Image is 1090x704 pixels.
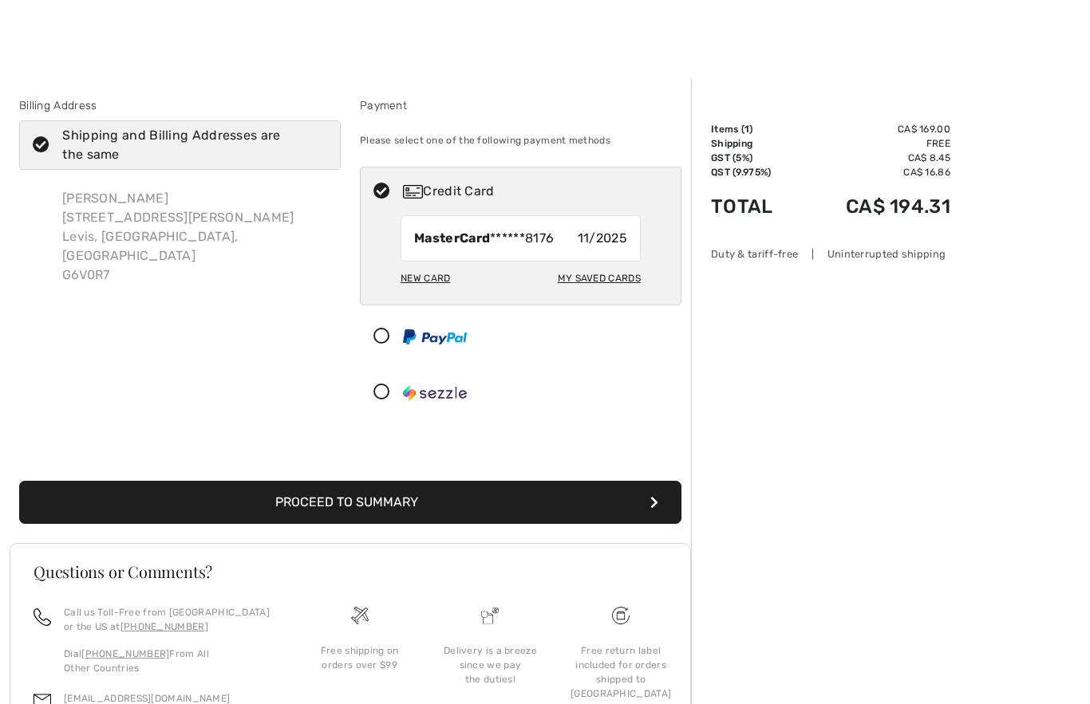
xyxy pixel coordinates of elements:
[19,97,341,114] div: Billing Address
[64,693,230,704] a: [EMAIL_ADDRESS][DOMAIN_NAME]
[414,230,490,246] strong: MasterCard
[403,329,467,344] img: PayPal
[612,607,630,624] img: Free shipping on orders over $99
[81,648,169,659] a: [PHONE_NUMBER]
[800,179,951,234] td: CA$ 194.31
[800,122,951,136] td: CA$ 169.00
[401,265,450,292] div: New Card
[711,122,800,136] td: Items ( )
[800,151,951,165] td: CA$ 8.45
[360,97,681,114] div: Payment
[711,151,800,165] td: GST (5%)
[711,246,950,262] div: Duty & tariff-free | Uninterrupted shipping
[438,643,543,686] div: Delivery is a breeze since we pay the duties!
[403,385,467,401] img: Sezzle
[360,120,681,160] div: Please select one of the following payment methods
[62,126,317,164] div: Shipping and Billing Addresses are the same
[800,165,951,179] td: CA$ 16.86
[481,607,499,624] img: Delivery is a breeze since we pay the duties!
[34,608,51,626] img: call
[711,165,800,179] td: QST (9.975%)
[578,229,627,248] span: 11/2025
[711,179,800,234] td: Total
[307,643,413,672] div: Free shipping on orders over $99
[19,481,681,524] button: Proceed to Summary
[49,176,341,297] div: [PERSON_NAME] [STREET_ADDRESS][PERSON_NAME] Levis, [GEOGRAPHIC_DATA], [GEOGRAPHIC_DATA] G6V0R7
[711,136,800,151] td: Shipping
[403,185,423,199] img: Credit Card
[64,605,275,634] p: Call us Toll-Free from [GEOGRAPHIC_DATA] or the US at
[403,182,670,201] div: Credit Card
[64,647,275,675] p: Dial From All Other Countries
[351,607,369,624] img: Free shipping on orders over $99
[120,621,208,632] a: [PHONE_NUMBER]
[744,124,749,135] span: 1
[558,265,641,292] div: My Saved Cards
[34,564,667,580] h3: Questions or Comments?
[800,136,951,151] td: Free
